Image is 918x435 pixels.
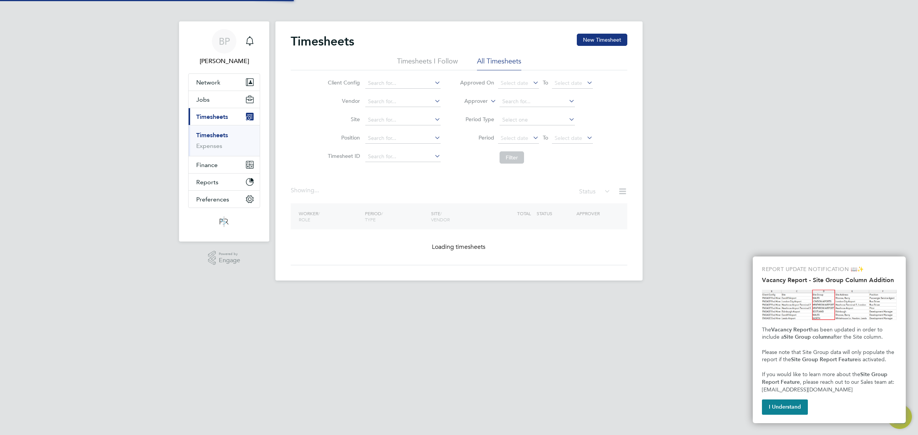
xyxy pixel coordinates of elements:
[500,151,524,164] button: Filter
[762,290,897,320] img: Site Group Column in Vacancy Report
[365,78,441,89] input: Search for...
[762,276,897,284] h2: Vacancy Report - Site Group Column Addition
[219,36,230,46] span: BP
[291,34,354,49] h2: Timesheets
[179,21,269,242] nav: Main navigation
[188,216,260,228] a: Go to home page
[791,356,858,363] strong: Site Group Report Feature
[858,356,886,363] span: is activated.
[762,326,771,333] span: The
[555,135,582,141] span: Select date
[365,151,441,162] input: Search for...
[365,96,441,107] input: Search for...
[196,142,222,149] a: Expenses
[397,57,458,70] li: Timesheets I Follow
[326,97,360,104] label: Vendor
[460,79,494,86] label: Approved On
[219,251,240,257] span: Powered by
[196,79,220,86] span: Network
[326,116,360,123] label: Site
[762,371,860,378] span: If you would like to learn more about the
[196,113,228,120] span: Timesheets
[326,153,360,159] label: Timesheet ID
[540,78,550,88] span: To
[477,57,521,70] li: All Timesheets
[579,187,612,197] div: Status
[314,187,319,194] span: ...
[501,135,528,141] span: Select date
[577,34,627,46] button: New Timesheet
[762,349,896,363] span: Please note that Site Group data will only populate the report if the
[771,326,811,333] strong: Vacancy Report
[500,115,575,125] input: Select one
[365,133,441,144] input: Search for...
[365,115,441,125] input: Search for...
[784,334,831,340] strong: Site Group column
[762,399,808,415] button: I Understand
[196,196,229,203] span: Preferences
[196,131,228,139] a: Timesheets
[453,97,488,105] label: Approver
[219,257,240,264] span: Engage
[460,116,494,123] label: Period Type
[196,179,218,186] span: Reports
[291,187,321,195] div: Showing
[831,334,883,340] span: after the Site column.
[753,256,906,423] div: Vacancy Report - Site Group Column Addition
[326,134,360,141] label: Position
[188,29,260,66] a: Go to account details
[762,371,889,385] strong: Site Group Report Feature
[762,266,897,273] p: REPORT UPDATE NOTIFICATION 📖✨
[762,379,896,393] span: , please reach out to our Sales team at: [EMAIL_ADDRESS][DOMAIN_NAME]
[196,96,210,103] span: Jobs
[500,96,575,107] input: Search for...
[196,161,218,169] span: Finance
[555,80,582,86] span: Select date
[501,80,528,86] span: Select date
[326,79,360,86] label: Client Config
[540,133,550,143] span: To
[188,57,260,66] span: Ben Perkin
[762,326,884,341] span: has been updated in order to include a
[460,134,494,141] label: Period
[217,216,231,228] img: psrsolutions-logo-retina.png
